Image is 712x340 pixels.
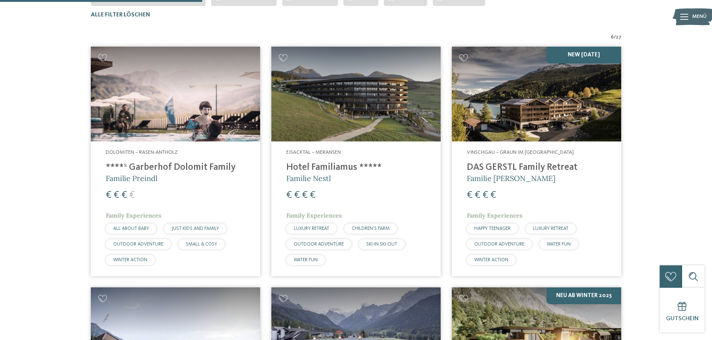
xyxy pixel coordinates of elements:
[366,242,397,247] span: SKI-IN SKI-OUT
[106,162,245,173] h4: ****ˢ Garberhof Dolomit Family
[475,190,480,200] span: €
[106,212,161,219] span: Family Experiences
[302,190,308,200] span: €
[474,242,524,247] span: OUTDOOR ADVENTURE
[474,258,508,262] span: WINTER ACTION
[286,174,331,183] span: Familie Nestl
[286,212,342,219] span: Family Experiences
[271,47,441,276] a: Familienhotels gesucht? Hier findet ihr die besten! Eisacktal – Meransen Hotel Familiamus ***** F...
[271,47,441,142] img: Familienhotels gesucht? Hier findet ihr die besten!
[490,190,496,200] span: €
[660,288,705,333] a: Gutschein
[91,12,150,18] span: Alle Filter löschen
[467,150,574,155] span: Vinschgau – Graun im [GEOGRAPHIC_DATA]
[286,190,292,200] span: €
[352,226,389,231] span: CHILDREN’S FARM
[121,190,127,200] span: €
[611,34,614,41] span: 6
[106,150,178,155] span: Dolomiten – Rasen-Antholz
[113,258,147,262] span: WINTER ACTION
[452,47,621,142] img: Familienhotels gesucht? Hier findet ihr die besten!
[91,47,260,142] img: Familienhotels gesucht? Hier findet ihr die besten!
[113,226,149,231] span: ALL ABOUT BABY
[483,190,488,200] span: €
[186,242,217,247] span: SMALL & COSY
[294,258,318,262] span: WATER FUN
[106,174,157,183] span: Familie Preindl
[616,34,622,41] span: 27
[666,316,699,322] span: Gutschein
[106,190,111,200] span: €
[467,212,523,219] span: Family Experiences
[129,190,135,200] span: €
[294,226,329,231] span: LUXURY RETREAT
[614,34,616,41] span: /
[172,226,219,231] span: JUST KIDS AND FAMILY
[467,174,555,183] span: Familie [PERSON_NAME]
[474,226,511,231] span: HAPPY TEENAGER
[467,190,472,200] span: €
[452,47,621,276] a: Familienhotels gesucht? Hier findet ihr die besten! NEW [DATE] Vinschgau – Graun im [GEOGRAPHIC_D...
[91,47,260,276] a: Familienhotels gesucht? Hier findet ihr die besten! Dolomiten – Rasen-Antholz ****ˢ Garberhof Dol...
[286,150,341,155] span: Eisacktal – Meransen
[533,226,568,231] span: LUXURY RETREAT
[294,242,344,247] span: OUTDOOR ADVENTURE
[114,190,119,200] span: €
[310,190,315,200] span: €
[113,242,163,247] span: OUTDOOR ADVENTURE
[547,242,571,247] span: WATER FUN
[294,190,300,200] span: €
[467,162,606,173] h4: DAS GERSTL Family Retreat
